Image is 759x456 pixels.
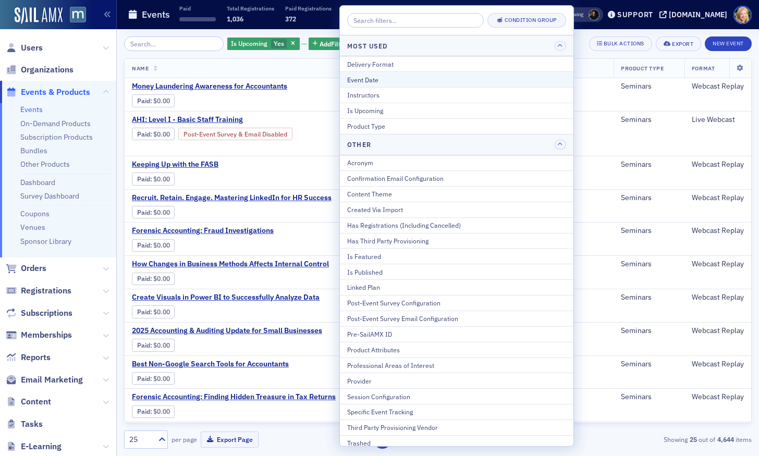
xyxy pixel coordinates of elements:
[621,65,664,72] span: Product Type
[659,11,731,18] button: [DOMAIN_NAME]
[347,423,566,432] div: Third Party Provisioning Vendor
[137,130,153,138] span: :
[347,298,566,307] div: Post-Event Survey Configuration
[20,119,91,128] a: On-Demand Products
[340,248,573,264] button: Is Featured
[621,115,677,125] div: Seminars
[153,308,170,316] span: $0.00
[340,233,573,249] button: Has Third Party Provisioning
[347,205,566,214] div: Created Via Import
[20,159,70,169] a: Other Products
[340,118,573,134] button: Product Type
[621,392,677,402] div: Seminars
[377,5,402,12] p: Refunded
[137,375,150,383] a: Paid
[669,10,727,19] div: [DOMAIN_NAME]
[692,326,744,336] div: Webcast Replay
[505,17,557,23] div: Condition Group
[6,307,72,319] a: Subscriptions
[340,404,573,420] button: Specific Event Tracking
[340,358,573,373] button: Professional Areas of Interest
[153,97,170,105] span: $0.00
[340,311,573,326] button: Post-Event Survey Email Configuration
[153,341,170,349] span: $0.00
[137,308,150,316] a: Paid
[137,408,153,415] span: :
[137,275,150,282] a: Paid
[132,392,336,402] a: Forensic Accounting: Finding Hidden Treasure in Tax Returns
[604,41,644,46] div: Bulk Actions
[347,376,566,386] div: Provider
[132,372,175,385] div: Paid: 0 - $0
[153,408,170,415] span: $0.00
[347,407,566,416] div: Specific Event Tracking
[285,15,296,23] span: 372
[132,305,175,318] div: Paid: 0 - $0
[20,105,43,114] a: Events
[6,42,43,54] a: Users
[347,90,566,100] div: Instructors
[132,326,322,336] a: 2025 Accounting & Auditing Update for Small Businesses
[137,175,150,183] a: Paid
[137,97,153,105] span: :
[347,220,566,230] div: Has Registrations (Including Cancelled)
[6,263,46,274] a: Orders
[227,5,274,12] p: Total Registrations
[21,418,43,430] span: Tasks
[137,130,150,138] a: Paid
[153,375,170,383] span: $0.00
[201,432,259,448] button: Export Page
[692,226,744,236] div: Webcast Replay
[6,285,71,297] a: Registrations
[137,97,150,105] a: Paid
[6,396,51,408] a: Content
[6,352,51,363] a: Reports
[137,241,153,249] span: :
[413,5,437,12] p: Net
[20,132,93,142] a: Subscription Products
[340,56,573,71] button: Delivery Format
[621,360,677,369] div: Seminars
[132,65,149,72] span: Name
[347,106,566,115] div: Is Upcoming
[132,293,320,302] span: Create Visuals in Power BI to Successfully Analyze Data
[153,275,170,282] span: $0.00
[132,239,175,252] div: Paid: 0 - $0
[347,392,566,401] div: Session Configuration
[179,5,216,12] p: Paid
[347,267,566,277] div: Is Published
[621,326,677,336] div: Seminars
[340,155,573,170] button: Acronym
[137,341,153,349] span: :
[21,64,74,76] span: Organizations
[692,260,744,269] div: Webcast Replay
[132,115,307,125] span: AHI: Level I - Basic Staff Training
[342,5,366,12] p: Paid
[347,41,387,51] h4: Most Used
[132,193,332,203] span: Recruit. Retain. Engage. Mastering LinkedIn for HR Success
[705,36,752,51] button: New Event
[589,36,652,51] button: Bulk Actions
[6,64,74,76] a: Organizations
[137,175,153,183] span: :
[340,373,573,388] button: Provider
[621,260,677,269] div: Seminars
[340,186,573,202] button: Content Theme
[132,94,175,107] div: Paid: 0 - $0
[132,82,307,91] span: Money Laundering Awareness for Accountants
[347,252,566,261] div: Is Featured
[15,7,63,24] img: SailAMX
[21,285,71,297] span: Registrations
[129,434,152,445] div: 25
[20,191,79,201] a: Survey Dashboard
[347,189,566,199] div: Content Theme
[231,39,267,47] span: Is Upcoming
[132,360,307,369] a: Best Non-Google Search Tools for Accountants
[21,329,72,341] span: Memberships
[705,38,752,47] a: New Event
[21,352,51,363] span: Reports
[340,388,573,404] button: Session Configuration
[621,160,677,169] div: Seminars
[340,326,573,342] button: Pre-SailAMX ID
